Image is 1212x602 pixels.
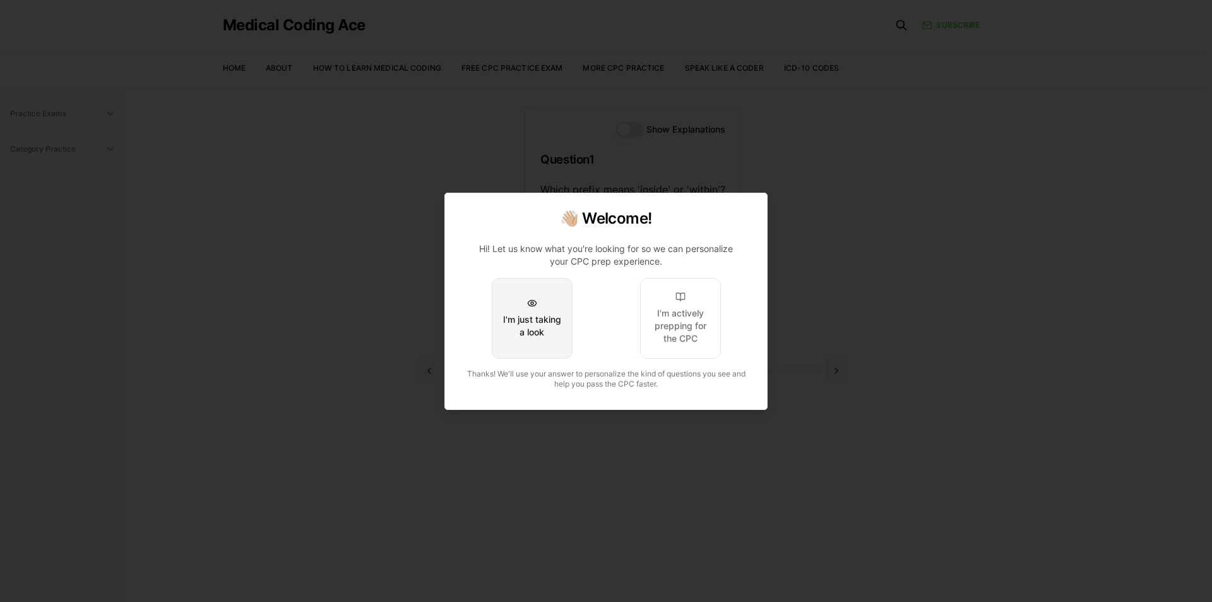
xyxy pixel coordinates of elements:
button: I'm actively prepping for the CPC [640,278,721,359]
div: I'm just taking a look [502,313,562,339]
button: I'm just taking a look [492,278,573,359]
span: Thanks! We'll use your answer to personalize the kind of questions you see and help you pass the ... [467,369,746,388]
p: Hi! Let us know what you're looking for so we can personalize your CPC prep experience. [470,243,742,268]
h2: 👋🏼 Welcome! [460,208,752,229]
div: I'm actively prepping for the CPC [651,307,710,345]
